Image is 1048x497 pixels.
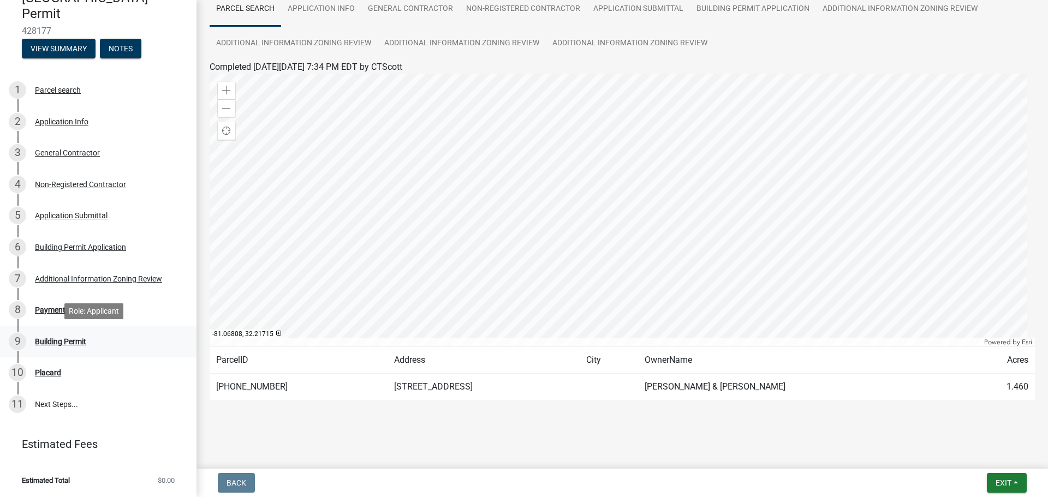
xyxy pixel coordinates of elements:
[35,243,126,251] div: Building Permit Application
[218,473,255,493] button: Back
[9,270,26,288] div: 7
[218,99,235,117] div: Zoom out
[35,149,100,157] div: General Contractor
[35,181,126,188] div: Non-Registered Contractor
[388,374,580,400] td: [STREET_ADDRESS]
[9,144,26,161] div: 3
[35,338,86,345] div: Building Permit
[35,275,162,283] div: Additional Information Zoning Review
[378,26,546,61] a: Additional Information Zoning Review
[158,477,175,484] span: $0.00
[9,176,26,193] div: 4
[218,82,235,99] div: Zoom in
[100,45,141,54] wm-modal-confirm: Notes
[9,333,26,350] div: 9
[210,62,402,72] span: Completed [DATE][DATE] 7:34 PM EDT by CTScott
[9,81,26,99] div: 1
[638,374,961,400] td: [PERSON_NAME] & [PERSON_NAME]
[1022,338,1032,346] a: Esri
[35,118,88,125] div: Application Info
[210,374,388,400] td: [PHONE_NUMBER]
[22,26,175,36] span: 428177
[546,26,714,61] a: Additional Information Zoning Review
[9,364,26,381] div: 10
[580,347,638,374] td: City
[981,338,1035,346] div: Powered by
[9,301,26,319] div: 8
[22,477,70,484] span: Estimated Total
[227,478,246,487] span: Back
[210,347,388,374] td: ParcelID
[22,39,96,58] button: View Summary
[9,207,26,224] div: 5
[35,306,65,314] div: Payment
[22,45,96,54] wm-modal-confirm: Summary
[210,26,378,61] a: Additional Information Zoning Review
[100,39,141,58] button: Notes
[9,433,179,455] a: Estimated Fees
[35,212,108,219] div: Application Submittal
[962,374,1035,400] td: 1.460
[9,396,26,413] div: 11
[638,347,961,374] td: OwnerName
[218,122,235,140] div: Find my location
[962,347,1035,374] td: Acres
[35,86,81,94] div: Parcel search
[987,473,1027,493] button: Exit
[35,369,61,376] div: Placard
[388,347,580,374] td: Address
[64,303,123,319] div: Role: Applicant
[9,113,26,130] div: 2
[996,478,1011,487] span: Exit
[9,238,26,256] div: 6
